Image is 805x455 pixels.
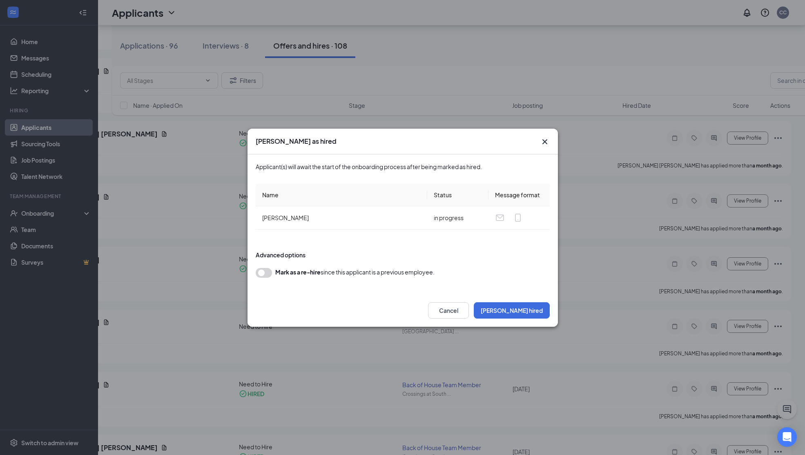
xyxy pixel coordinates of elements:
button: Cancel [428,302,469,319]
th: Message format [488,184,550,206]
div: since this applicant is a previous employee. [275,268,435,276]
svg: Email [495,213,505,223]
div: Applicant(s) will await the start of the onboarding process after being marked as hired. [256,163,550,171]
div: Advanced options [256,251,550,259]
div: Open Intercom Messenger [777,427,797,447]
button: [PERSON_NAME] hired [474,302,550,319]
button: Close [540,137,550,147]
td: in progress [427,206,488,230]
span: [PERSON_NAME] [262,214,309,221]
h3: [PERSON_NAME] as hired [256,137,337,146]
b: Mark as a re-hire [275,268,321,276]
svg: Cross [540,137,550,147]
th: Status [427,184,488,206]
svg: MobileSms [513,213,523,223]
th: Name [256,184,427,206]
